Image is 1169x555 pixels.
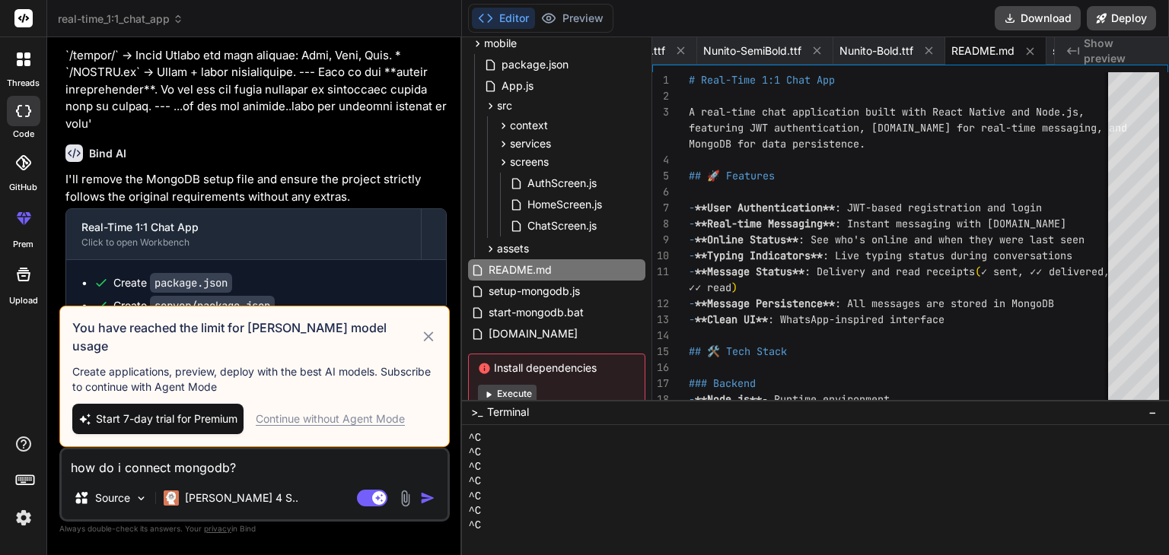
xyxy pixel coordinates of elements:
[487,282,581,300] span: setup-mongodb.js
[472,8,535,29] button: Editor
[689,281,731,294] span: ✓✓ read
[150,273,232,293] code: package.json
[975,265,981,278] span: (
[652,296,669,312] div: 12
[762,392,890,406] span: - Runtime environment
[835,297,1054,310] span: : All messages are stored in MongoDB
[497,98,512,113] span: src
[652,328,669,344] div: 14
[1148,404,1157,420] span: −
[652,104,669,120] div: 3
[835,201,1042,214] span: : JWT-based registration and login
[652,216,669,232] div: 8
[58,11,183,27] span: real-time_1:1_chat_app
[1018,121,1127,135] span: ime messaging, and
[689,344,787,358] span: ## 🛠️ Tech Stack
[526,174,598,192] span: AuthScreen.js
[484,36,517,51] span: mobile
[1053,43,1144,59] span: setup-mongodb.js
[768,312,944,326] span: : WhatsApp-inspired interface
[150,296,275,316] code: server/package.json
[65,171,447,205] p: I'll remove the MongoDB setup file and ensure the project strictly follows the original requireme...
[256,411,405,427] div: Continue without Agent Mode
[689,249,695,262] span: -
[478,385,537,403] button: Execute
[62,449,448,477] textarea: how do i connect mongodb?
[652,312,669,328] div: 13
[652,376,669,392] div: 17
[11,505,37,531] img: settings
[72,319,420,355] h3: You have reached the limit for [PERSON_NAME] model usage
[468,490,481,504] span: ^C
[695,297,835,310] span: **Message Persistence**
[835,217,1066,230] span: : Instant messaging with [DOMAIN_NAME]
[823,249,1072,262] span: : Live typing status during conversations
[66,209,421,259] button: Real-Time 1:1 Chat AppClick to open Workbench
[164,490,179,506] img: Claude 4 Sonnet
[72,364,437,395] p: Create applications, preview, deploy with the best AI models. Subscribe to continue with Agent Mode
[652,88,669,104] div: 2
[468,474,481,489] span: ^C
[95,490,130,506] p: Source
[652,232,669,248] div: 9
[96,411,237,427] span: Start 7-day trial for Premium
[689,376,756,390] span: ### Backend
[500,77,535,95] span: App.js
[995,6,1081,30] button: Download
[471,404,483,420] span: >_
[526,195,604,214] span: HomeScreen.js
[420,490,435,506] img: icon
[689,265,695,278] span: -
[652,168,669,184] div: 5
[9,294,38,307] label: Upload
[652,152,669,168] div: 4
[81,236,406,249] div: Click to open Workbench
[652,200,669,216] div: 7
[689,121,1018,135] span: featuring JWT authentication, [DOMAIN_NAME] for real-t
[185,490,298,506] p: [PERSON_NAME] 4 S..
[81,220,406,235] div: Real-Time 1:1 Chat App
[689,105,993,119] span: A real-time chat application built with React Nati
[478,360,635,376] span: Install dependencies
[689,312,695,326] span: -
[689,217,695,230] span: -
[468,460,481,474] span: ^C
[689,137,865,151] span: MongoDB for data persistence.
[500,55,570,74] span: package.json
[487,404,529,420] span: Terminal
[652,360,669,376] div: 16
[981,265,1110,278] span: ✓ sent, ✓✓ delivered,
[689,201,695,214] span: -
[1084,36,1157,66] span: Show preview
[135,492,148,505] img: Pick Models
[510,154,549,170] span: screens
[839,43,913,59] span: Nunito-Bold.ttf
[468,431,481,446] span: ^C
[487,303,585,322] span: start-mongodb.bat
[652,184,669,200] div: 6
[695,201,835,214] span: **User Authentication**
[951,43,1015,59] span: README.md
[113,275,232,290] div: Create
[13,238,33,251] label: prem
[993,105,1085,119] span: ve and Node.js,
[487,325,579,343] span: [DOMAIN_NAME]
[59,522,450,536] p: Always double-check its answers. Your in Bind
[397,490,414,507] img: attachment
[703,43,801,59] span: Nunito-SemiBold.ttf
[804,265,975,278] span: : Delivery and read receipts
[468,504,481,519] span: ^C
[7,77,40,90] label: threads
[72,404,244,434] button: Start 7-day trial for Premium
[535,8,610,29] button: Preview
[13,128,34,141] label: code
[689,73,835,87] span: # Real-Time 1:1 Chat App
[510,136,551,151] span: services
[689,392,695,406] span: -
[204,524,231,533] span: privacy
[1087,6,1156,30] button: Deploy
[689,297,695,310] span: -
[652,392,669,408] div: 18
[652,248,669,264] div: 10
[9,181,37,194] label: GitHub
